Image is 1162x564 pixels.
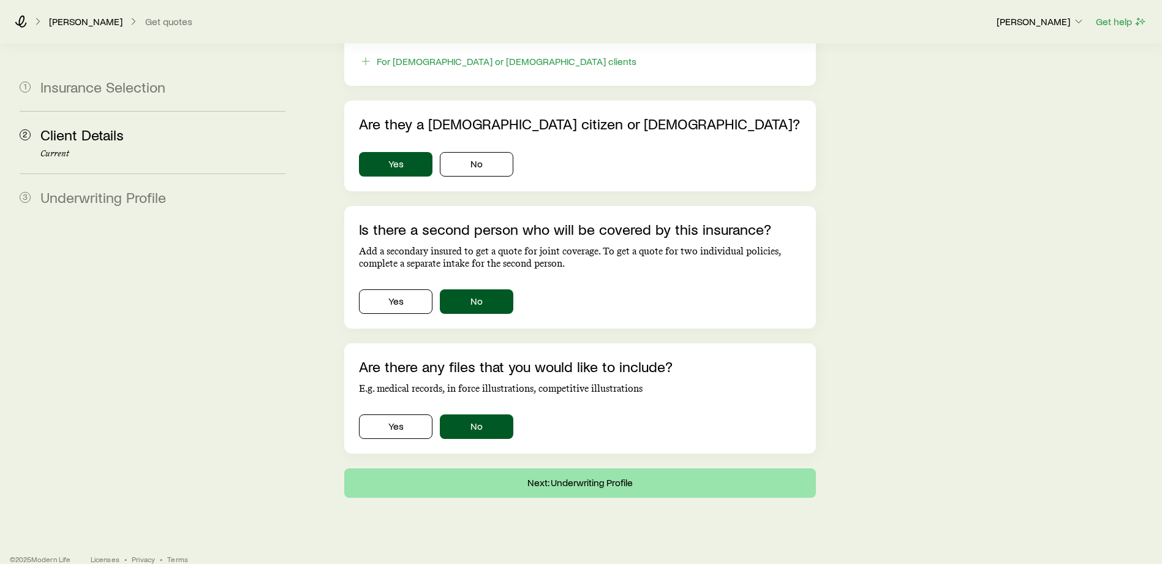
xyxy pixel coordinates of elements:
a: Terms [167,554,188,564]
p: Are they a [DEMOGRAPHIC_DATA] citizen or [DEMOGRAPHIC_DATA]? [359,115,801,132]
button: Yes [359,414,432,439]
p: [PERSON_NAME] [49,15,123,28]
div: For [DEMOGRAPHIC_DATA] or [DEMOGRAPHIC_DATA] clients [377,55,636,67]
button: No [440,152,513,177]
p: Is there a second person who will be covered by this insurance? [359,221,801,238]
p: Are there any files that you would like to include? [359,358,801,375]
button: No [440,414,513,439]
p: Add a secondary insured to get a quote for joint coverage. To get a quote for two individual poli... [359,245,801,270]
p: E.g. medical records, in force illustrations, competitive illustrations [359,383,801,395]
span: 1 [20,82,31,93]
p: © 2025 Modern Life [10,554,71,564]
span: • [124,554,127,564]
button: Get help [1095,15,1147,29]
button: Yes [359,152,432,177]
a: Privacy [132,554,155,564]
a: Licenses [91,554,119,564]
button: Yes [359,289,432,314]
span: • [160,554,162,564]
p: [PERSON_NAME] [997,15,1085,28]
span: Underwriting Profile [40,188,166,206]
span: 3 [20,192,31,203]
button: [PERSON_NAME] [996,15,1085,29]
button: Get quotes [145,16,193,28]
button: For [DEMOGRAPHIC_DATA] or [DEMOGRAPHIC_DATA] clients [359,55,637,69]
button: No [440,289,513,314]
button: Next: Underwriting Profile [344,468,816,498]
span: Client Details [40,126,124,143]
span: Insurance Selection [40,78,165,96]
p: Current [40,149,285,159]
span: 2 [20,129,31,140]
